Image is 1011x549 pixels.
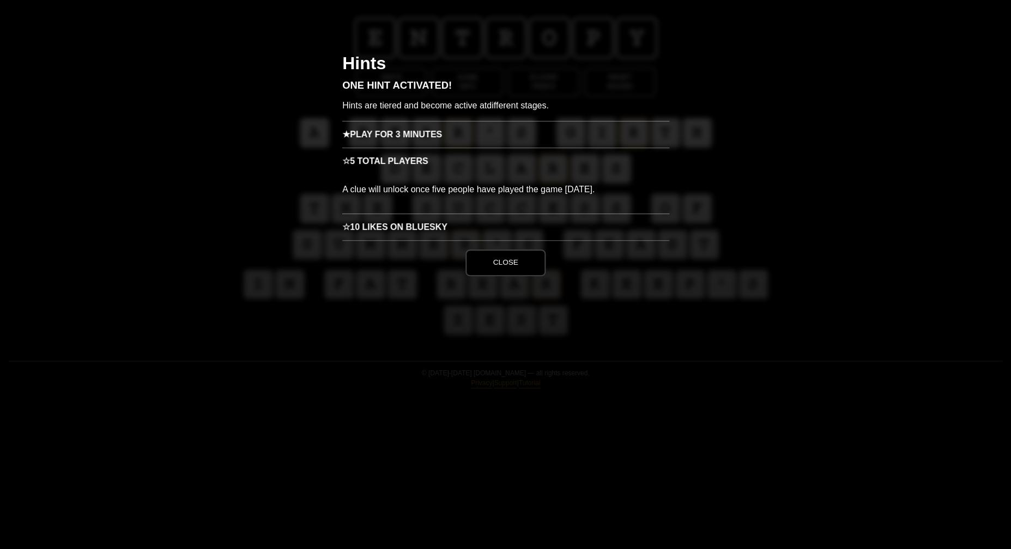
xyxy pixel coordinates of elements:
span: ☆ [342,214,350,240]
h3: One Hint Activated! [342,81,669,99]
span: different stages. [487,101,549,110]
h3: Play for 3 minutes [342,121,669,148]
h3: 10 Likes on Bluesky [342,213,669,240]
h2: Hints [342,54,669,81]
span: ★ [342,121,350,148]
h3: 5 Total Players [342,148,669,174]
span: ☆ [342,148,350,174]
p: Hints are tiered and become active at [342,99,669,121]
button: Close [465,249,545,276]
p: A clue will unlock once five people have played the game [DATE]. [342,174,669,213]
